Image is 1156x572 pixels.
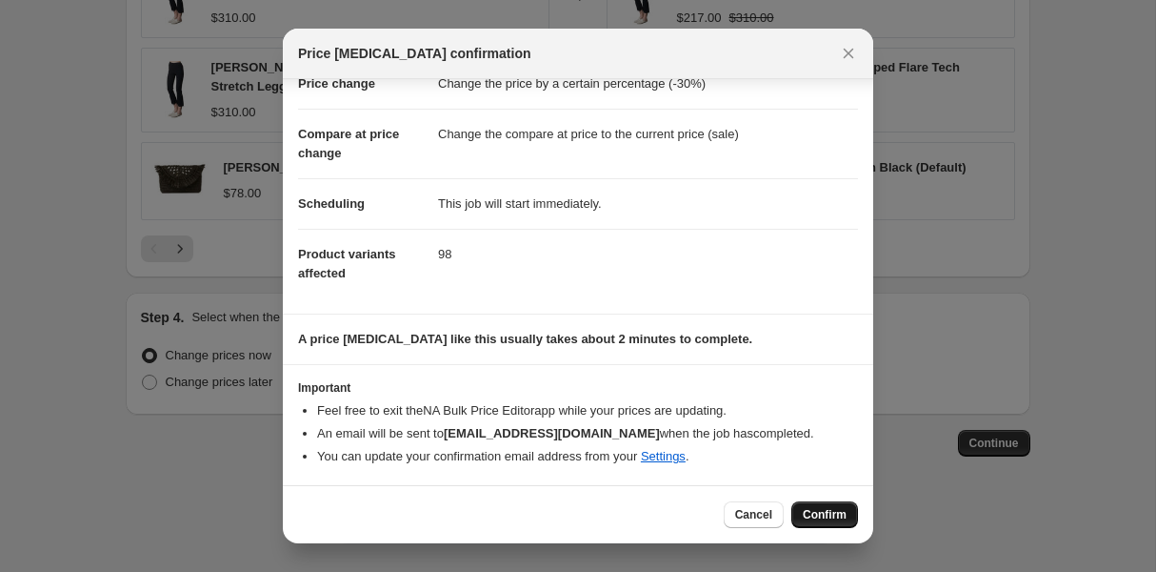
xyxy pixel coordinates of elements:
button: Confirm [791,501,858,528]
dd: 98 [438,229,858,279]
button: Close [835,40,862,67]
span: Cancel [735,507,772,522]
dd: This job will start immediately. [438,178,858,229]
b: A price [MEDICAL_DATA] like this usually takes about 2 minutes to complete. [298,332,752,346]
li: An email will be sent to when the job has completed . [317,424,858,443]
span: Price change [298,76,375,91]
span: Price [MEDICAL_DATA] confirmation [298,44,531,63]
button: Cancel [724,501,784,528]
span: Scheduling [298,196,365,211]
a: Settings [641,449,686,463]
span: Confirm [803,507,847,522]
span: Compare at price change [298,127,399,160]
b: [EMAIL_ADDRESS][DOMAIN_NAME] [444,426,660,440]
dd: Change the compare at price to the current price (sale) [438,109,858,159]
span: Product variants affected [298,247,396,280]
dd: Change the price by a certain percentage (-30%) [438,59,858,109]
h3: Important [298,380,858,396]
li: Feel free to exit the NA Bulk Price Editor app while your prices are updating. [317,401,858,420]
li: You can update your confirmation email address from your . [317,447,858,466]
